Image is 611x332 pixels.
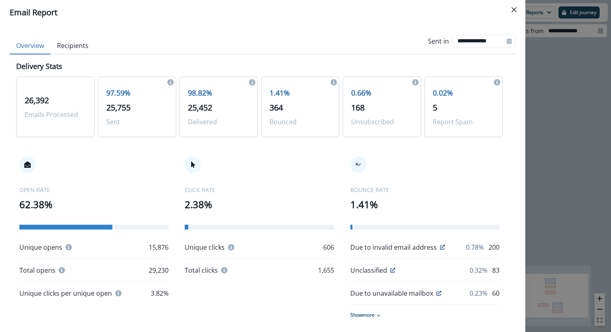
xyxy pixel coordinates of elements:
p: Unique clicks per unique open [19,288,112,298]
p: 60 [492,288,499,298]
div: Email Report [10,6,516,19]
p: CLICK RATE [185,186,334,194]
p: 0.23% [470,288,487,298]
p: Bounced [270,117,331,127]
p: 606 [323,242,334,252]
p: Emails Processed [25,110,86,119]
p: 0.02% [433,88,494,98]
p: 1.41% [350,197,499,212]
p: 15,876 [149,242,169,252]
p: 200 [489,242,499,252]
p: Unclassified [350,265,387,275]
button: Recipients [51,38,95,54]
p: Unique opens [19,242,62,252]
button: Close [508,3,520,16]
p: Show more [350,311,375,319]
p: 62.38% [19,197,169,212]
p: Due to invalid email address [350,242,437,252]
p: 2.38% [185,197,334,212]
p: 97.59% [106,88,168,98]
p: Due to unavailable mailbox [350,288,433,298]
p: OPEN RATE [19,186,169,194]
p: Total clicks [185,265,218,275]
p: Sent in [428,36,449,46]
p: BOUNCE RATE [350,186,499,194]
span: 5 [433,102,437,113]
p: 0.78% [466,242,484,252]
span: 168 [351,102,364,113]
p: Unsubscribed [351,117,413,127]
p: 0.66% [351,88,413,98]
p: Unique clicks [185,242,225,252]
span: 26,392 [25,95,49,106]
p: Delivered [188,117,249,127]
p: 1.41% [270,88,331,98]
p: 1,655 [318,265,334,275]
p: Sent [106,117,168,127]
button: Overview [10,38,51,54]
p: 98.82% [188,88,249,98]
p: 0.32% [470,265,487,275]
span: 364 [270,102,283,113]
p: 83 [492,265,499,275]
p: Delivery Stats [16,61,62,72]
span: 25,755 [106,102,131,113]
p: 3.82% [151,288,169,298]
p: 29,230 [149,265,169,275]
span: 25,452 [188,102,212,113]
p: Report Spam [433,117,494,127]
p: Total opens [19,265,55,275]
